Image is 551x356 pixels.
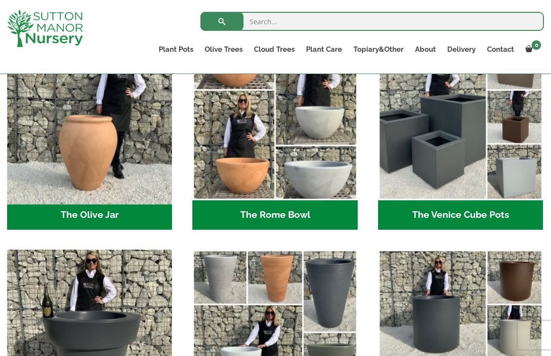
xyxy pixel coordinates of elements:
[348,43,409,56] a: Topiary&Other
[7,35,172,230] a: Visit product category The Olive Jar
[199,43,248,56] a: Olive Trees
[481,43,520,56] a: Contact
[192,200,357,230] h2: The Rome Bowl
[409,43,442,56] a: About
[192,35,357,230] a: Visit product category The Rome Bowl
[3,31,176,205] img: The Olive Jar
[153,43,199,56] a: Plant Pots
[7,9,83,47] img: logo
[200,12,544,31] input: Search...
[378,200,543,230] h2: The Venice Cube Pots
[520,43,544,56] a: 0
[532,40,541,50] span: 0
[378,35,543,230] a: Visit product category The Venice Cube Pots
[300,43,348,56] a: Plant Care
[248,43,300,56] a: Cloud Trees
[7,200,172,230] h2: The Olive Jar
[378,35,543,200] img: The Venice Cube Pots
[192,35,357,200] img: The Rome Bowl
[442,43,481,56] a: Delivery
